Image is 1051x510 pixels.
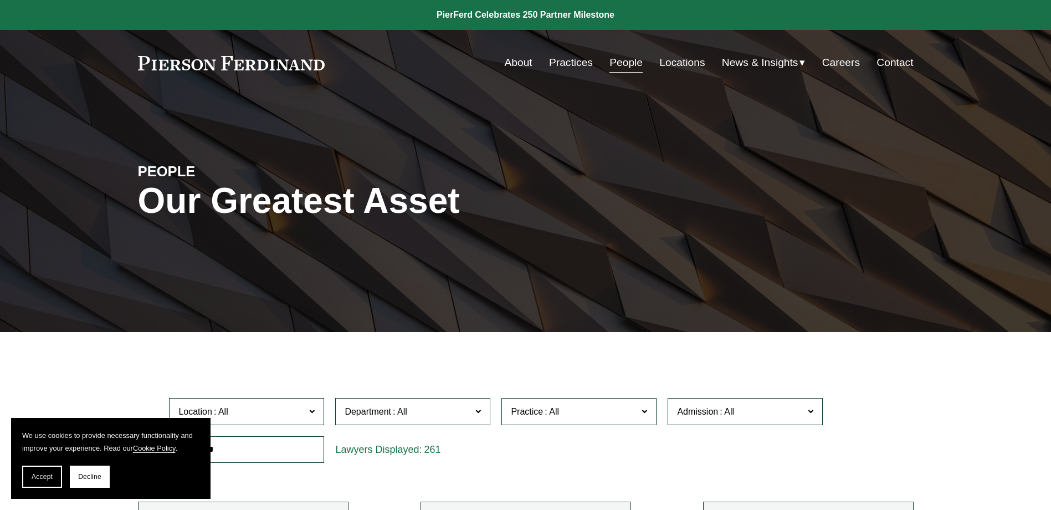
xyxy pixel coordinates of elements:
[722,53,798,73] span: News & Insights
[138,162,332,180] h4: PEOPLE
[876,52,913,73] a: Contact
[22,429,199,455] p: We use cookies to provide necessary functionality and improve your experience. Read our .
[133,444,176,452] a: Cookie Policy
[32,473,53,481] span: Accept
[138,181,655,221] h1: Our Greatest Asset
[549,52,593,73] a: Practices
[78,473,101,481] span: Decline
[505,52,532,73] a: About
[22,466,62,488] button: Accept
[659,52,705,73] a: Locations
[609,52,643,73] a: People
[722,52,806,73] a: folder dropdown
[345,407,391,416] span: Department
[822,52,860,73] a: Careers
[11,418,211,499] section: Cookie banner
[70,466,110,488] button: Decline
[178,407,212,416] span: Location
[677,407,718,416] span: Admission
[424,444,440,455] span: 261
[511,407,543,416] span: Practice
